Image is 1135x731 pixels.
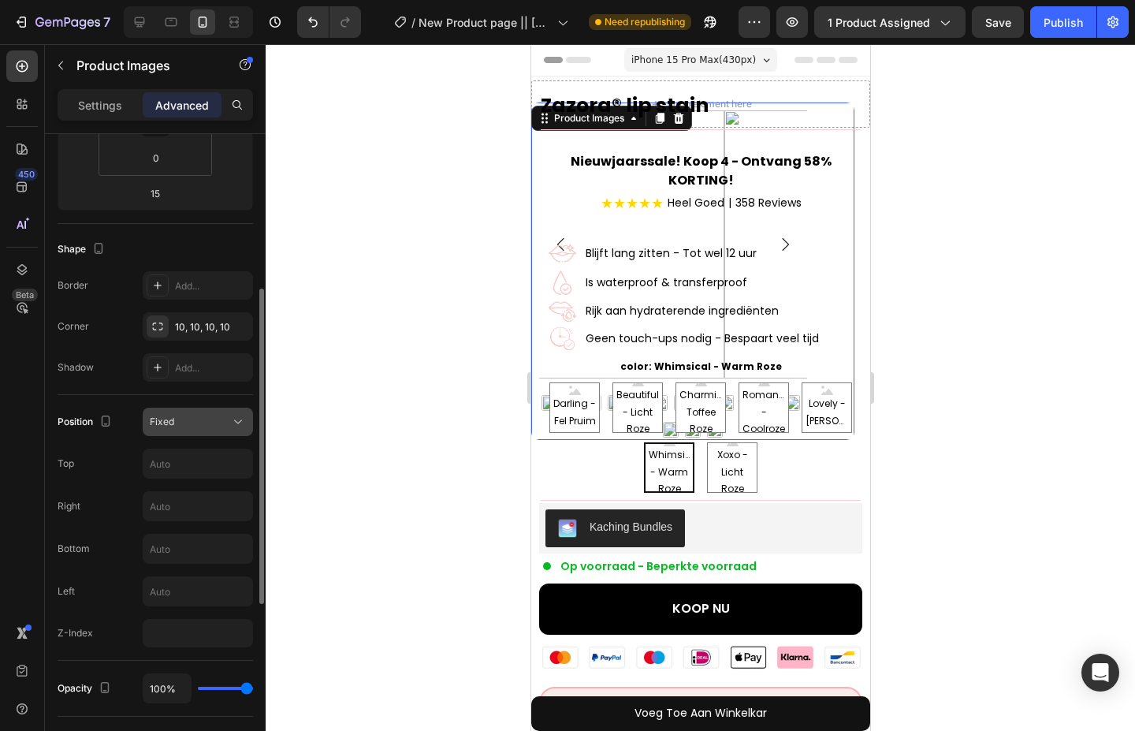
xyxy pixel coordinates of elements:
[58,360,94,375] div: Shadow
[143,408,253,436] button: Fixed
[605,15,685,29] span: Need republishing
[175,279,249,293] div: Add...
[531,44,870,731] iframe: Design area
[175,320,249,334] div: 10, 10, 10, 10
[58,499,80,513] div: Right
[972,6,1024,38] button: Save
[6,6,117,38] button: 7
[1044,14,1083,31] div: Publish
[58,584,75,599] div: Left
[419,14,551,31] span: New Product page || [PERSON_NAME]
[58,239,108,260] div: Shape
[58,626,93,640] div: Z-Index
[58,319,89,334] div: Corner
[175,361,249,375] div: Add...
[58,678,114,699] div: Opacity
[76,56,210,75] p: Product Images
[297,6,361,38] div: Undo/Redo
[143,577,252,606] input: Auto
[78,97,122,114] p: Settings
[58,457,74,471] div: Top
[12,289,38,301] div: Beta
[828,14,930,31] span: 1 product assigned
[1030,6,1096,38] button: Publish
[140,146,172,170] input: 0px
[1081,654,1119,692] div: Open Intercom Messenger
[155,97,209,114] p: Advanced
[15,168,38,181] div: 450
[143,492,252,520] input: Auto
[411,14,415,31] span: /
[58,278,88,293] div: Border
[143,674,191,703] input: Auto
[985,16,1011,29] span: Save
[814,6,966,38] button: 1 product assigned
[58,542,90,556] div: Bottom
[58,412,115,433] div: Position
[143,535,252,563] input: Auto
[150,416,174,427] span: Fixed
[140,181,171,205] input: 15
[103,13,110,32] p: 7
[143,449,252,478] input: Auto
